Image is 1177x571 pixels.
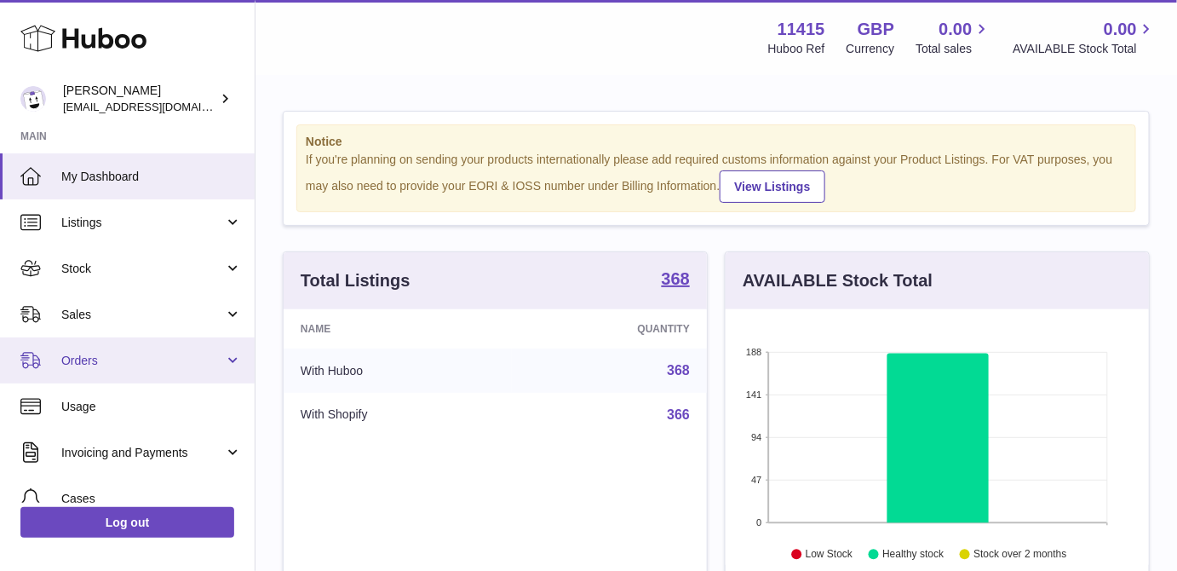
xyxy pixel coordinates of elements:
[667,407,690,422] a: 366
[1013,18,1157,57] a: 0.00 AVAILABLE Stock Total
[662,270,690,287] strong: 368
[1013,41,1157,57] span: AVAILABLE Stock Total
[301,269,411,292] h3: Total Listings
[61,307,224,323] span: Sales
[858,18,894,41] strong: GBP
[662,270,690,291] a: 368
[916,18,991,57] a: 0.00 Total sales
[746,389,761,400] text: 141
[284,393,512,437] td: With Shopify
[61,399,242,415] span: Usage
[756,517,761,528] text: 0
[778,18,825,41] strong: 11415
[746,347,761,357] text: 188
[306,152,1127,203] div: If you're planning on sending your products internationally please add required customs informati...
[61,445,224,461] span: Invoicing and Payments
[1104,18,1137,41] span: 0.00
[768,41,825,57] div: Huboo Ref
[751,475,761,485] text: 47
[306,134,1127,150] strong: Notice
[806,548,853,560] text: Low Stock
[512,309,707,349] th: Quantity
[667,363,690,378] a: 368
[916,41,991,57] span: Total sales
[61,261,224,277] span: Stock
[284,309,512,349] th: Name
[61,215,224,231] span: Listings
[20,86,46,112] img: care@shopmanto.uk
[63,100,250,113] span: [EMAIL_ADDRESS][DOMAIN_NAME]
[939,18,973,41] span: 0.00
[61,353,224,369] span: Orders
[20,507,234,538] a: Log out
[63,83,216,115] div: [PERSON_NAME]
[743,269,933,292] h3: AVAILABLE Stock Total
[751,432,761,442] text: 94
[720,170,824,203] a: View Listings
[61,491,242,507] span: Cases
[882,548,944,560] text: Healthy stock
[61,169,242,185] span: My Dashboard
[284,349,512,393] td: With Huboo
[973,548,1066,560] text: Stock over 2 months
[847,41,895,57] div: Currency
